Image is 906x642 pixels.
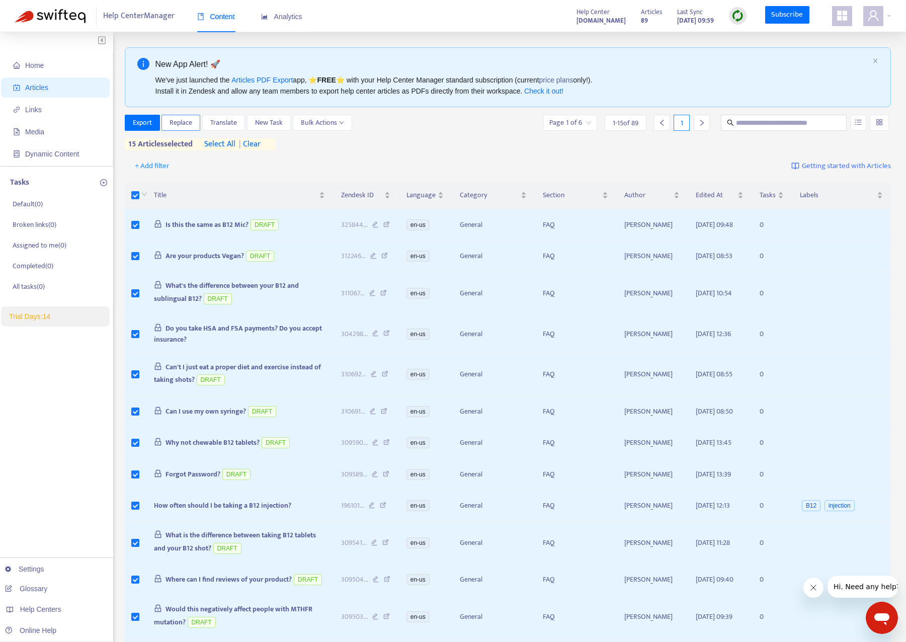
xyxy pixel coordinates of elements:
[452,596,535,638] td: General
[154,361,321,386] span: Can't I just eat a proper diet and exercise instead of taking shots?
[294,574,322,585] span: DRAFT
[341,219,368,230] span: 325844 ...
[154,469,162,477] span: lock
[341,537,367,548] span: 309541 ...
[137,58,149,70] span: info-circle
[696,468,731,480] span: [DATE] 13:39
[696,437,731,448] span: [DATE] 13:45
[25,128,44,136] span: Media
[406,251,430,262] span: en-us
[752,354,792,396] td: 0
[696,328,731,340] span: [DATE] 12:36
[155,74,869,97] div: We've just launched the app, ⭐ ⭐️ with your Help Center Manager standard subscription (current on...
[752,522,792,565] td: 0
[13,261,53,271] p: Completed ( 0 )
[688,182,752,209] th: Edited At
[103,7,175,26] span: Help Center Manager
[406,219,430,230] span: en-us
[406,537,430,548] span: en-us
[166,406,246,417] span: Can I use my own syringe?
[752,565,792,596] td: 0
[125,115,160,131] button: Export
[616,522,688,565] td: [PERSON_NAME]
[5,565,44,573] a: Settings
[696,574,733,585] span: [DATE] 09:40
[6,7,72,15] span: Hi. Need any help?
[262,437,290,448] span: DRAFT
[802,500,820,511] span: B12
[452,565,535,596] td: General
[13,84,20,91] span: account-book
[301,117,344,128] span: Bulk Actions
[641,7,662,18] span: Articles
[613,118,638,128] span: 1 - 15 of 89
[154,603,313,628] span: Would this negatively affect people with MTHFR mutation?
[161,115,200,131] button: Replace
[727,119,734,126] span: search
[851,115,866,131] button: unordered-list
[752,459,792,491] td: 0
[452,459,535,491] td: General
[452,272,535,315] td: General
[803,578,823,598] iframe: Close message
[341,251,366,262] span: 312246 ...
[197,374,225,385] span: DRAFT
[100,179,107,186] span: plus-circle
[154,500,291,511] span: How often should I be taking a B12 injection?
[752,396,792,428] td: 0
[197,13,204,20] span: book
[248,406,276,417] span: DRAFT
[616,491,688,522] td: [PERSON_NAME]
[616,241,688,273] td: [PERSON_NAME]
[341,190,382,201] span: Zendesk ID
[406,329,430,340] span: en-us
[197,13,235,21] span: Content
[154,362,162,370] span: lock
[406,500,430,511] span: en-us
[524,87,563,95] a: Check it out!
[317,76,336,84] b: FREE
[752,272,792,315] td: 0
[535,491,616,522] td: FAQ
[696,368,732,380] span: [DATE] 08:55
[752,315,792,354] td: 0
[641,15,648,26] strong: 89
[341,329,368,340] span: 304298 ...
[13,106,20,113] span: link
[231,76,293,84] a: Articles PDF Export
[452,396,535,428] td: General
[616,209,688,241] td: [PERSON_NAME]
[696,190,735,201] span: Edited At
[452,241,535,273] td: General
[13,62,20,69] span: home
[696,219,733,230] span: [DATE] 09:48
[154,575,162,583] span: lock
[341,611,368,622] span: 309503 ...
[406,406,430,417] span: en-us
[828,576,898,598] iframe: Message from company
[25,61,44,69] span: Home
[127,158,177,174] button: + Add filter
[251,219,279,230] span: DRAFT
[452,315,535,354] td: General
[5,626,56,634] a: Online Help
[616,428,688,459] td: [PERSON_NAME]
[154,438,162,446] span: lock
[752,182,792,209] th: Tasks
[133,117,152,128] span: Export
[125,138,193,150] span: 15 articles selected
[235,138,261,150] span: clear
[866,602,898,634] iframe: Button to launch messaging window
[616,459,688,491] td: [PERSON_NAME]
[792,182,891,209] th: Labels
[146,182,333,209] th: Title
[791,158,891,174] a: Getting started with Articles
[452,354,535,396] td: General
[535,241,616,273] td: FAQ
[341,469,367,480] span: 309589 ...
[765,6,809,24] a: Subscribe
[616,396,688,428] td: [PERSON_NAME]
[15,9,86,23] img: Swifteq
[261,13,268,20] span: area-chart
[576,15,626,26] a: [DOMAIN_NAME]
